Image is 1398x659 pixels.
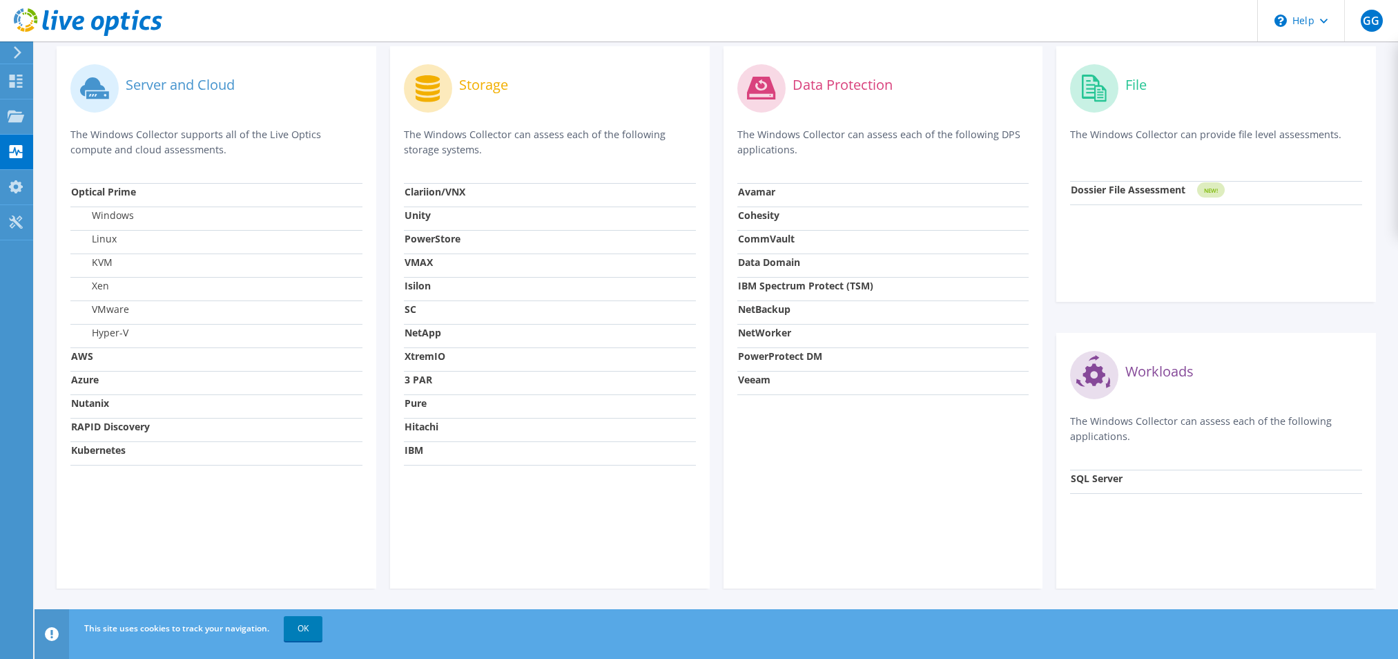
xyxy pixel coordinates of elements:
strong: NetWorker [738,326,791,339]
p: The Windows Collector can assess each of the following DPS applications. [737,127,1029,157]
strong: AWS [71,350,93,363]
label: Hyper-V [71,326,128,340]
p: The Windows Collector can provide file level assessments. [1070,127,1362,155]
strong: RAPID Discovery [71,420,150,433]
label: Linux [71,232,117,246]
strong: NetApp [405,326,441,339]
span: GG [1361,10,1383,32]
svg: \n [1274,15,1287,27]
label: Windows [71,209,134,222]
strong: Pure [405,397,427,410]
strong: Veeam [738,373,770,386]
strong: Unity [405,209,431,222]
label: Storage [459,78,508,92]
strong: Nutanix [71,397,109,410]
label: Xen [71,279,109,293]
strong: Clariion/VNX [405,185,465,198]
label: Data Protection [793,78,893,92]
strong: 3 PAR [405,373,432,386]
label: Workloads [1125,365,1194,379]
a: OK [284,616,322,641]
strong: IBM Spectrum Protect (TSM) [738,279,873,292]
strong: XtremIO [405,350,445,363]
span: This site uses cookies to track your navigation. [84,622,269,634]
strong: Azure [71,373,99,386]
label: File [1125,78,1147,92]
strong: Dossier File Assessment [1071,183,1185,196]
strong: NetBackup [738,303,790,316]
strong: VMAX [405,256,433,269]
strong: IBM [405,443,423,457]
p: The Windows Collector supports all of the Live Optics compute and cloud assessments. [70,127,362,157]
p: The Windows Collector can assess each of the following storage systems. [404,127,696,157]
strong: PowerProtect DM [738,350,822,363]
strong: Data Domain [738,256,800,269]
strong: Hitachi [405,420,438,433]
strong: SC [405,303,416,316]
strong: Kubernetes [71,443,126,457]
strong: PowerStore [405,232,460,245]
strong: Avamar [738,185,775,198]
strong: Optical Prime [71,185,136,198]
tspan: NEW! [1204,187,1218,194]
strong: Isilon [405,279,431,292]
label: Server and Cloud [126,78,235,92]
p: The Windows Collector can assess each of the following applications. [1070,414,1362,444]
strong: SQL Server [1071,472,1123,485]
strong: Cohesity [738,209,779,222]
label: KVM [71,256,113,269]
strong: CommVault [738,232,795,245]
label: VMware [71,303,129,316]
